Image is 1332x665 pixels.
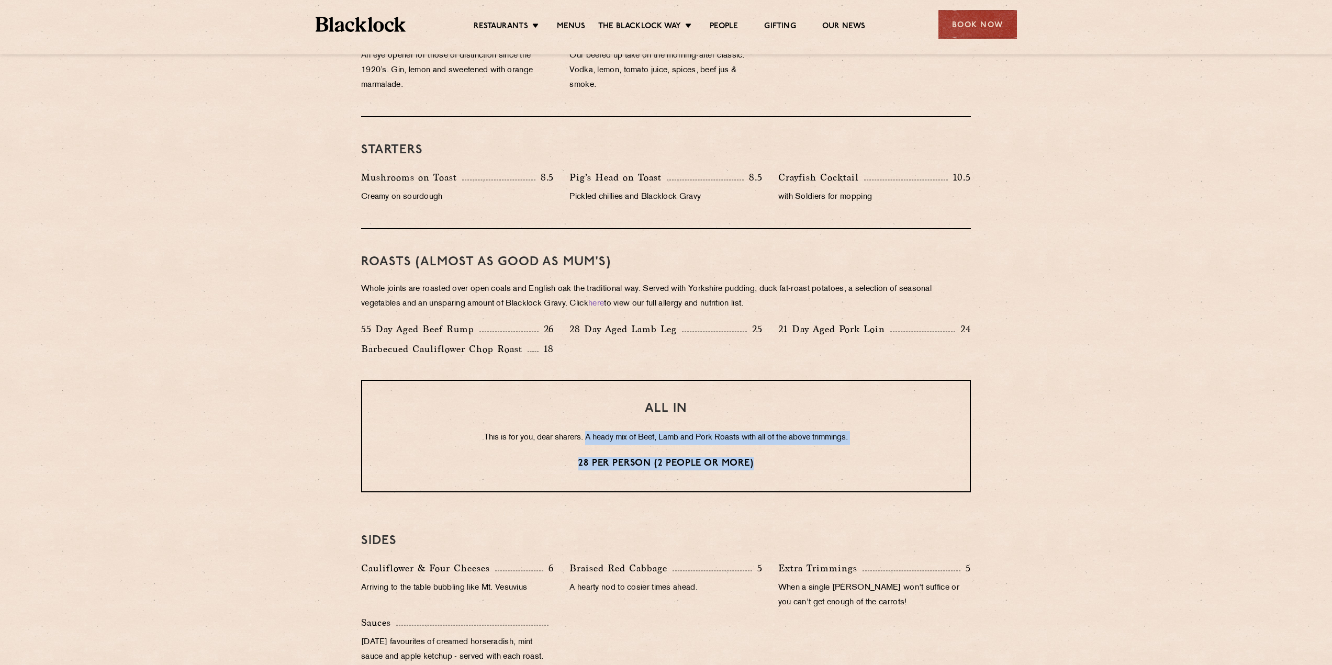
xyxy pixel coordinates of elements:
[569,322,682,336] p: 28 Day Aged Lamb Leg
[361,282,971,311] p: Whole joints are roasted over open coals and English oak the traditional way. Served with Yorkshi...
[383,402,949,415] h3: ALL IN
[778,190,971,205] p: with Soldiers for mopping
[361,342,528,356] p: Barbecued Cauliflower Chop Roast
[361,255,971,269] h3: Roasts (Almost as good as Mum's)
[710,21,738,33] a: People
[938,10,1017,39] div: Book Now
[960,561,971,575] p: 5
[383,431,949,445] p: This is for you, dear sharers. A heady mix of Beef, Lamb and Pork Roasts with all of the above tr...
[569,581,762,595] p: A hearty nod to cosier times ahead.
[569,190,762,205] p: Pickled chillies and Blacklock Gravy
[764,21,796,33] a: Gifting
[361,170,462,185] p: Mushrooms on Toast
[569,49,762,93] p: Our beefed up take on the morning-after classic. Vodka, lemon, tomato juice, spices, beef jus & s...
[361,49,554,93] p: An eye opener for those of distinction since the 1920’s. Gin, lemon and sweetened with orange mar...
[948,171,971,184] p: 10.5
[539,342,554,356] p: 18
[316,17,406,32] img: BL_Textured_Logo-footer-cropped.svg
[557,21,585,33] a: Menus
[588,300,604,308] a: here
[569,561,673,576] p: Braised Red Cabbage
[361,635,554,664] p: [DATE] favourites of creamed horseradish, mint sauce and apple ketchup - served with each roast.
[361,561,495,576] p: Cauliflower & Four Cheeses
[361,581,554,595] p: Arriving to the table bubbling like Mt. Vesuvius
[778,581,971,610] p: When a single [PERSON_NAME] won't suffice or you can't get enough of the carrots!
[543,561,554,575] p: 6
[747,322,763,336] p: 25
[361,615,396,630] p: Sauces
[539,322,554,336] p: 26
[474,21,528,33] a: Restaurants
[598,21,681,33] a: The Blacklock Way
[361,534,971,548] h3: SIDES
[955,322,971,336] p: 24
[744,171,763,184] p: 8.5
[778,561,863,576] p: Extra Trimmings
[383,457,949,470] p: 28 per person (2 people or more)
[361,190,554,205] p: Creamy on sourdough
[822,21,866,33] a: Our News
[778,170,864,185] p: Crayfish Cocktail
[752,561,763,575] p: 5
[361,143,971,157] h3: Starters
[778,322,890,336] p: 21 Day Aged Pork Loin
[569,170,667,185] p: Pig’s Head on Toast
[361,322,479,336] p: 55 Day Aged Beef Rump
[535,171,554,184] p: 8.5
